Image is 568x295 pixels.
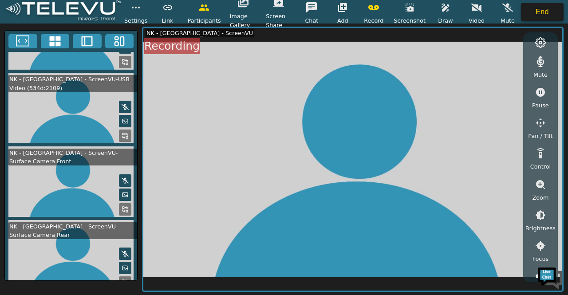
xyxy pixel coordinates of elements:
[4,199,169,230] textarea: Type your message and hit 'Enter'
[15,41,37,63] img: d_736959983_company_1615157101543_736959983
[501,16,515,25] span: Mute
[146,4,167,26] div: Minimize live chat window
[8,222,137,239] div: NK - [GEOGRAPHIC_DATA] - ScreenVU-Surface Camera Rear
[119,130,131,142] button: Replace Feed
[230,12,257,29] span: Image Gallery
[525,224,556,232] span: Brightness
[146,29,254,37] div: NK - [GEOGRAPHIC_DATA] - ScreenVU
[8,34,37,48] button: Fullscreen
[73,34,102,48] button: Two Window Medium
[51,90,122,180] span: We're online!
[469,16,485,25] span: Video
[119,115,131,127] button: Picture in Picture
[533,71,548,79] span: Mute
[188,16,221,25] span: Participants
[119,262,131,274] button: Picture in Picture
[119,101,131,113] button: Mute
[119,56,131,68] button: Replace Feed
[162,16,173,25] span: Link
[537,264,564,291] img: Chat Widget
[119,189,131,201] button: Picture in Picture
[438,16,453,25] span: Draw
[105,34,134,48] button: Three Window Medium
[8,149,137,165] div: NK - [GEOGRAPHIC_DATA] - ScreenVU-Surface Camera Front
[528,132,552,140] span: Pan / Tilt
[532,193,548,202] span: Zoom
[46,47,149,58] div: Chat with us now
[119,248,131,260] button: Mute
[364,16,383,25] span: Record
[119,203,131,216] button: Replace Feed
[532,255,549,263] span: Focus
[532,101,549,110] span: Pause
[41,34,70,48] button: 4x4
[144,38,200,55] div: Recording
[4,0,122,23] img: logoWhite.png
[394,16,426,25] span: Screenshot
[530,162,551,171] span: Control
[266,12,292,29] span: Screen Share
[119,276,131,289] button: Replace Feed
[124,16,148,25] span: Settings
[8,75,137,92] div: NK - [GEOGRAPHIC_DATA] - ScreenVU-USB Video (534d:2109)
[119,174,131,187] button: Mute
[337,16,348,25] span: Add
[305,16,318,25] span: Chat
[521,3,564,21] button: End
